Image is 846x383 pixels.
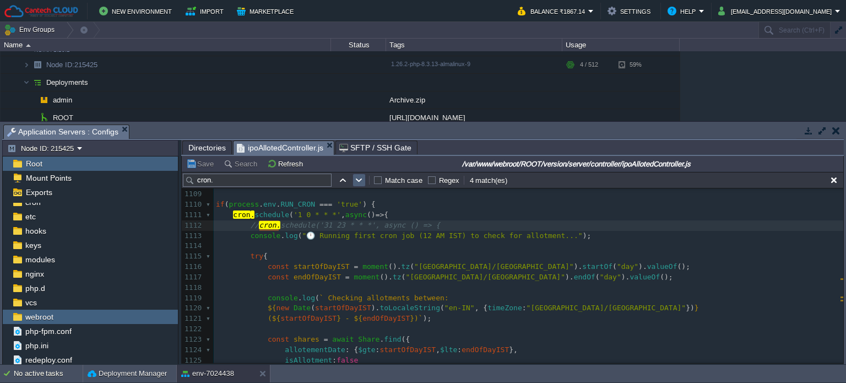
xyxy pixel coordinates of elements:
[182,345,204,355] div: 1124
[225,200,229,208] span: (
[30,74,45,91] img: AMDAwAAAACH5BAEAAAAALAAAAAABAAEAAAICRAEAOw==
[337,200,362,208] span: 'true'
[237,4,297,18] button: Marketplace
[386,91,562,109] div: Archive.zip
[294,304,311,312] span: Date
[267,159,306,169] button: Refresh
[367,211,376,219] span: ()
[469,175,509,186] div: 4 match(es)
[285,346,345,354] span: allotementDate
[251,252,263,260] span: try
[182,220,204,231] div: 1112
[385,176,422,185] label: Match case
[23,312,55,322] a: webroot
[280,200,315,208] span: RUN_CRON
[23,298,39,308] a: vcs
[23,269,46,279] span: nginx
[345,314,362,322] span: - ${
[608,4,654,18] button: Settings
[280,221,440,229] span: schedule('31 23 * * *', async () => {
[23,341,50,350] a: php.ini
[23,226,48,236] a: hooks
[358,346,375,354] span: $gte
[362,200,375,208] span: ) {
[660,273,673,281] span: ();
[182,324,204,335] div: 1122
[362,262,388,271] span: moment
[332,39,386,51] div: Status
[638,262,647,271] span: ).
[695,304,699,312] span: }
[7,143,77,153] button: Node ID: 215425
[315,294,319,302] span: (
[298,294,302,302] span: .
[182,283,204,293] div: 1118
[263,252,268,260] span: {
[462,346,509,354] span: endOfDayIST
[24,187,54,197] span: Exports
[379,304,440,312] span: toLocaleString
[268,294,298,302] span: console
[24,159,44,169] a: Root
[182,251,204,262] div: 1115
[259,200,263,208] span: .
[294,335,319,343] span: shares
[276,200,281,208] span: .
[182,241,204,251] div: 1114
[268,273,289,281] span: const
[4,22,58,37] button: Env Groups
[268,304,276,312] span: ${
[583,231,592,240] span: );
[718,4,835,18] button: [EMAIL_ADDRESS][DOMAIN_NAME]
[405,273,565,281] span: "[GEOGRAPHIC_DATA]/[GEOGRAPHIC_DATA]"
[345,273,350,281] span: =
[518,4,588,18] button: Balance ₹1867.14
[393,273,402,281] span: tz
[280,314,337,322] span: startOfDayIST
[30,91,36,109] img: AMDAwAAAACH5BAEAAAAALAAAAAABAAEAAAICRAEAOw==
[522,304,527,312] span: :
[410,314,422,322] span: })`
[379,335,384,343] span: .
[457,346,462,354] span: :
[182,199,204,210] div: 1110
[302,294,315,302] span: log
[324,335,328,343] span: =
[285,231,297,240] span: log
[388,262,401,271] span: ().
[88,368,167,379] button: Deployment Manager
[630,273,660,281] span: valueOf
[686,304,695,312] span: })
[23,212,37,222] a: etc
[439,176,459,185] label: Regex
[402,273,406,281] span: (
[276,304,289,312] span: new
[233,211,250,219] span: cron
[595,273,600,281] span: (
[354,273,379,281] span: moment
[354,262,358,271] span: =
[186,4,227,18] button: Import
[677,262,690,271] span: ();
[487,304,522,312] span: timeZone
[23,355,74,365] a: redeploy.conf
[182,355,204,366] div: 1125
[294,273,341,281] span: endOfDayIST
[319,200,332,208] span: ===
[182,210,204,220] div: 1111
[384,335,401,343] span: find
[341,211,345,219] span: ,
[36,91,52,109] img: AMDAwAAAACH5BAEAAAAALAAAAAABAAEAAAICRAEAOw==
[23,240,43,250] a: keys
[563,39,679,51] div: Usage
[182,272,204,283] div: 1117
[617,262,638,271] span: "day"
[647,262,677,271] span: valueOf
[289,211,294,219] span: (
